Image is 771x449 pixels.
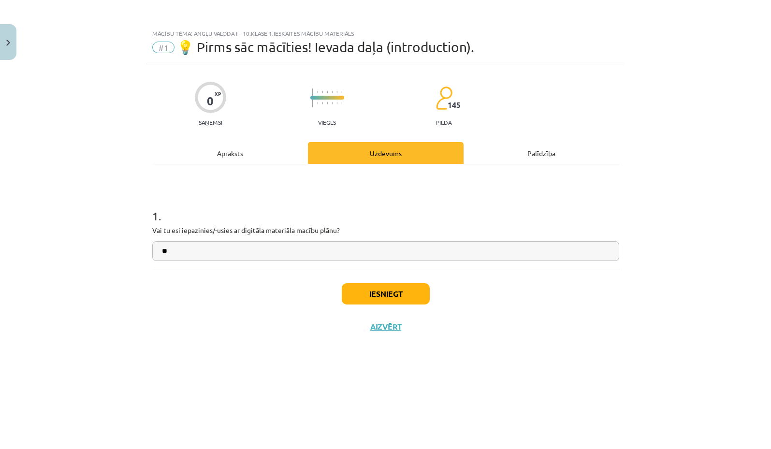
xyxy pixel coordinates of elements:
img: icon-short-line-57e1e144782c952c97e751825c79c345078a6d821885a25fce030b3d8c18986b.svg [327,91,328,93]
img: icon-short-line-57e1e144782c952c97e751825c79c345078a6d821885a25fce030b3d8c18986b.svg [336,91,337,93]
img: icon-short-line-57e1e144782c952c97e751825c79c345078a6d821885a25fce030b3d8c18986b.svg [317,102,318,104]
img: icon-short-line-57e1e144782c952c97e751825c79c345078a6d821885a25fce030b3d8c18986b.svg [341,91,342,93]
div: 0 [207,94,214,108]
span: 145 [448,101,461,109]
img: icon-short-line-57e1e144782c952c97e751825c79c345078a6d821885a25fce030b3d8c18986b.svg [332,102,333,104]
img: icon-short-line-57e1e144782c952c97e751825c79c345078a6d821885a25fce030b3d8c18986b.svg [336,102,337,104]
span: #1 [152,42,175,53]
p: pilda [436,119,451,126]
button: Iesniegt [342,283,430,304]
p: Viegls [318,119,336,126]
div: Uzdevums [308,142,464,164]
p: Vai tu esi iepazinies/-usies ar digitāla materiāla macību plānu? [152,225,619,235]
div: Apraksts [152,142,308,164]
img: icon-short-line-57e1e144782c952c97e751825c79c345078a6d821885a25fce030b3d8c18986b.svg [317,91,318,93]
button: Aizvērt [367,322,404,332]
img: icon-short-line-57e1e144782c952c97e751825c79c345078a6d821885a25fce030b3d8c18986b.svg [327,102,328,104]
p: Saņemsi [195,119,226,126]
img: icon-short-line-57e1e144782c952c97e751825c79c345078a6d821885a25fce030b3d8c18986b.svg [332,91,333,93]
h1: 1 . [152,192,619,222]
img: icon-short-line-57e1e144782c952c97e751825c79c345078a6d821885a25fce030b3d8c18986b.svg [322,102,323,104]
img: icon-short-line-57e1e144782c952c97e751825c79c345078a6d821885a25fce030b3d8c18986b.svg [322,91,323,93]
img: icon-close-lesson-0947bae3869378f0d4975bcd49f059093ad1ed9edebbc8119c70593378902aed.svg [6,40,10,46]
img: icon-long-line-d9ea69661e0d244f92f715978eff75569469978d946b2353a9bb055b3ed8787d.svg [312,88,313,107]
img: icon-short-line-57e1e144782c952c97e751825c79c345078a6d821885a25fce030b3d8c18986b.svg [341,102,342,104]
span: 💡 Pirms sāc mācīties! Ievada daļa (introduction). [177,39,474,55]
div: Palīdzība [464,142,619,164]
img: students-c634bb4e5e11cddfef0936a35e636f08e4e9abd3cc4e673bd6f9a4125e45ecb1.svg [436,86,452,110]
div: Mācību tēma: Angļu valoda i - 10.klase 1.ieskaites mācību materiāls [152,30,619,37]
span: XP [215,91,221,96]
